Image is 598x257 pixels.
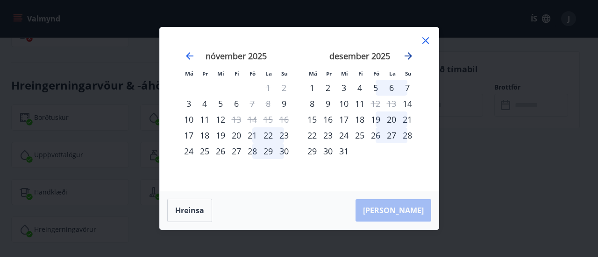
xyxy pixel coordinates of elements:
td: Choose mánudagur, 24. nóvember 2025 as your check-in date. It’s available. [181,143,197,159]
td: Choose sunnudagur, 7. desember 2025 as your check-in date. It’s available. [399,80,415,96]
td: Not available. föstudagur, 7. nóvember 2025 [244,96,260,111]
div: 18 [197,127,213,143]
div: 28 [244,143,260,159]
div: 11 [352,96,368,111]
div: 27 [384,127,399,143]
div: 20 [384,111,399,127]
td: Choose sunnudagur, 14. desember 2025 as your check-in date. It’s available. [399,96,415,111]
div: 15 [304,111,320,127]
td: Choose miðvikudagur, 3. desember 2025 as your check-in date. It’s available. [336,80,352,96]
small: Má [309,70,317,77]
div: Aðeins innritun í boði [276,96,292,111]
small: Mi [341,70,348,77]
div: 21 [399,111,415,127]
small: Fö [249,70,256,77]
td: Choose laugardagur, 20. desember 2025 as your check-in date. It’s available. [384,111,399,127]
small: Má [185,70,193,77]
td: Choose laugardagur, 6. desember 2025 as your check-in date. It’s available. [384,80,399,96]
div: Aðeins útritun í boði [368,96,384,111]
td: Choose miðvikudagur, 17. desember 2025 as your check-in date. It’s available. [336,111,352,127]
td: Not available. laugardagur, 1. nóvember 2025 [260,80,276,96]
div: Aðeins innritun í boði [181,127,197,143]
div: 26 [213,143,228,159]
td: Choose mánudagur, 8. desember 2025 as your check-in date. It’s available. [304,96,320,111]
td: Choose þriðjudagur, 2. desember 2025 as your check-in date. It’s available. [320,80,336,96]
td: Choose fimmtudagur, 18. desember 2025 as your check-in date. It’s available. [352,111,368,127]
td: Choose föstudagur, 5. desember 2025 as your check-in date. It’s available. [368,80,384,96]
strong: nóvember 2025 [206,50,267,62]
td: Choose laugardagur, 22. nóvember 2025 as your check-in date. It’s available. [260,127,276,143]
div: 17 [336,111,352,127]
div: 20 [228,127,244,143]
div: 23 [276,127,292,143]
td: Choose sunnudagur, 9. nóvember 2025 as your check-in date. It’s available. [276,96,292,111]
td: Choose föstudagur, 28. nóvember 2025 as your check-in date. It’s available. [244,143,260,159]
div: 5 [213,96,228,111]
small: Þr [202,70,208,77]
small: Fi [235,70,239,77]
button: Hreinsa [167,199,212,222]
td: Choose þriðjudagur, 25. nóvember 2025 as your check-in date. It’s available. [197,143,213,159]
div: 4 [197,96,213,111]
td: Choose þriðjudagur, 9. desember 2025 as your check-in date. It’s available. [320,96,336,111]
td: Choose fimmtudagur, 6. nóvember 2025 as your check-in date. It’s available. [228,96,244,111]
td: Choose þriðjudagur, 18. nóvember 2025 as your check-in date. It’s available. [197,127,213,143]
td: Not available. sunnudagur, 2. nóvember 2025 [276,80,292,96]
div: 18 [352,111,368,127]
td: Not available. föstudagur, 12. desember 2025 [368,96,384,111]
td: Choose laugardagur, 29. nóvember 2025 as your check-in date. It’s available. [260,143,276,159]
div: 31 [336,143,352,159]
div: 4 [352,80,368,96]
td: Choose sunnudagur, 28. desember 2025 as your check-in date. It’s available. [399,127,415,143]
small: La [389,70,396,77]
div: 6 [384,80,399,96]
div: 26 [368,127,384,143]
div: 30 [276,143,292,159]
td: Choose þriðjudagur, 16. desember 2025 as your check-in date. It’s available. [320,111,336,127]
td: Choose mánudagur, 3. nóvember 2025 as your check-in date. It’s available. [181,96,197,111]
td: Not available. föstudagur, 14. nóvember 2025 [244,111,260,127]
div: 22 [304,127,320,143]
div: 5 [368,80,384,96]
div: Aðeins innritun í boði [399,96,415,111]
div: 24 [181,143,197,159]
small: Fö [373,70,379,77]
td: Choose þriðjudagur, 30. desember 2025 as your check-in date. It’s available. [320,143,336,159]
div: 9 [320,96,336,111]
div: 2 [320,80,336,96]
td: Choose miðvikudagur, 31. desember 2025 as your check-in date. It’s available. [336,143,352,159]
div: Move backward to switch to the previous month. [184,50,195,62]
div: 25 [197,143,213,159]
td: Choose sunnudagur, 23. nóvember 2025 as your check-in date. It’s available. [276,127,292,143]
td: Not available. laugardagur, 15. nóvember 2025 [260,111,276,127]
td: Not available. laugardagur, 8. nóvember 2025 [260,96,276,111]
td: Choose mánudagur, 1. desember 2025 as your check-in date. It’s available. [304,80,320,96]
td: Choose þriðjudagur, 11. nóvember 2025 as your check-in date. It’s available. [197,111,213,127]
td: Choose sunnudagur, 30. nóvember 2025 as your check-in date. It’s available. [276,143,292,159]
td: Choose þriðjudagur, 23. desember 2025 as your check-in date. It’s available. [320,127,336,143]
small: Mi [217,70,224,77]
td: Choose mánudagur, 15. desember 2025 as your check-in date. It’s available. [304,111,320,127]
td: Choose fimmtudagur, 25. desember 2025 as your check-in date. It’s available. [352,127,368,143]
td: Choose miðvikudagur, 5. nóvember 2025 as your check-in date. It’s available. [213,96,228,111]
td: Choose fimmtudagur, 20. nóvember 2025 as your check-in date. It’s available. [228,127,244,143]
div: 23 [320,127,336,143]
div: 30 [320,143,336,159]
td: Choose föstudagur, 21. nóvember 2025 as your check-in date. It’s available. [244,127,260,143]
td: Choose mánudagur, 17. nóvember 2025 as your check-in date. It’s available. [181,127,197,143]
td: Not available. fimmtudagur, 13. nóvember 2025 [228,111,244,127]
div: 29 [260,143,276,159]
div: Aðeins innritun í boði [181,96,197,111]
div: 10 [181,111,197,127]
div: 27 [228,143,244,159]
td: Choose fimmtudagur, 4. desember 2025 as your check-in date. It’s available. [352,80,368,96]
div: 19 [213,127,228,143]
div: Move forward to switch to the next month. [403,50,414,62]
small: Þr [326,70,332,77]
div: Calendar [171,39,427,180]
small: Su [405,70,412,77]
td: Choose föstudagur, 26. desember 2025 as your check-in date. It’s available. [368,127,384,143]
td: Choose miðvikudagur, 24. desember 2025 as your check-in date. It’s available. [336,127,352,143]
td: Choose þriðjudagur, 4. nóvember 2025 as your check-in date. It’s available. [197,96,213,111]
td: Choose mánudagur, 22. desember 2025 as your check-in date. It’s available. [304,127,320,143]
